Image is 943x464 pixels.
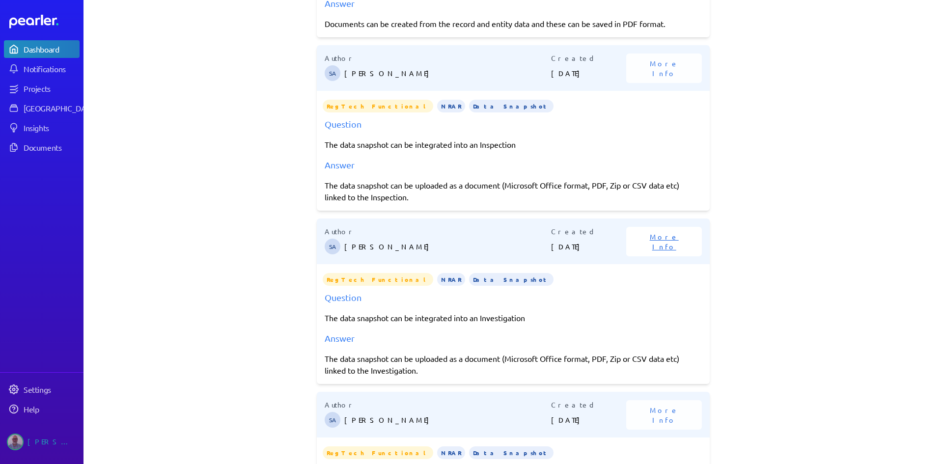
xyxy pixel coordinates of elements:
[325,226,551,237] p: Author
[325,331,702,345] div: Answer
[24,123,79,133] div: Insights
[325,400,551,410] p: Author
[24,103,97,113] div: [GEOGRAPHIC_DATA]
[325,18,702,29] div: Documents can be created from the record and entity data and these can be saved in PDF format.
[325,117,702,131] div: Question
[4,99,80,117] a: [GEOGRAPHIC_DATA]
[24,64,79,74] div: Notifications
[325,179,702,203] div: The data snapshot can be uploaded as a document (Microsoft Office format, PDF, Zip or CSV data et...
[551,410,627,430] p: [DATE]
[24,142,79,152] div: Documents
[323,100,433,112] span: RegTech Functional
[24,404,79,414] div: Help
[325,239,340,254] span: Steve Ackermann
[4,60,80,78] a: Notifications
[469,273,554,286] span: Data Snapshot
[323,273,433,286] span: RegTech Functional
[325,353,702,376] div: The data snapshot can be uploaded as a document (Microsoft Office format, PDF, Zip or CSV data et...
[638,405,690,425] span: More Info
[344,410,551,430] p: [PERSON_NAME]
[325,138,702,150] p: The data snapshot can be integrated into an Inspection
[4,400,80,418] a: Help
[325,412,340,428] span: Steve Ackermann
[469,100,554,112] span: Data Snapshot
[551,237,627,256] p: [DATE]
[325,312,702,324] p: The data snapshot can be integrated into an Investigation
[24,44,79,54] div: Dashboard
[9,15,80,28] a: Dashboard
[4,430,80,454] a: Jason Riches's photo[PERSON_NAME]
[4,138,80,156] a: Documents
[4,80,80,97] a: Projects
[325,53,551,63] p: Author
[344,237,551,256] p: [PERSON_NAME]
[437,100,465,112] span: NRAR
[24,384,79,394] div: Settings
[325,291,702,304] div: Question
[437,273,465,286] span: NRAR
[4,119,80,136] a: Insights
[4,40,80,58] a: Dashboard
[551,53,627,63] p: Created
[469,446,554,459] span: Data Snapshot
[638,232,690,251] span: More Info
[551,400,627,410] p: Created
[626,54,702,83] button: More Info
[7,434,24,450] img: Jason Riches
[437,446,465,459] span: NRAR
[551,226,627,237] p: Created
[325,158,702,171] div: Answer
[344,63,551,83] p: [PERSON_NAME]
[325,65,340,81] span: Steve Ackermann
[626,227,702,256] button: More Info
[638,58,690,78] span: More Info
[28,434,77,450] div: [PERSON_NAME]
[551,63,627,83] p: [DATE]
[24,83,79,93] div: Projects
[4,381,80,398] a: Settings
[626,400,702,430] button: More Info
[323,446,433,459] span: RegTech Functional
